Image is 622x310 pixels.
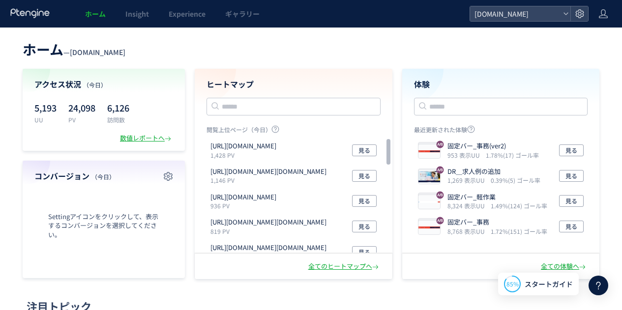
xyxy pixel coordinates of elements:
p: https://www.randstad.co.jp/OJTSTF0201.do [210,243,326,253]
span: [DOMAIN_NAME] [472,6,559,21]
button: 見る [559,195,584,207]
p: 固定バー_事務(ver2) [447,141,535,151]
i: 1,269 表示UU [447,176,489,184]
p: 最近更新された体験 [414,125,588,138]
i: 8,324 表示UU [447,201,489,210]
p: 1,428 PV [210,151,280,159]
p: DR＿求人例の追加 [447,167,536,176]
i: 1.72%(151) ゴール率 [491,227,547,235]
span: 見る [565,195,577,207]
span: 見る [358,195,370,207]
p: 訪問数 [107,115,129,124]
button: 見る [352,246,377,258]
p: 固定バー_事務 [447,218,543,227]
p: https://www.randstad.co.jp/OCLCLG0020.do [210,167,326,176]
span: 見る [565,144,577,156]
i: 1.78%(17) ゴール率 [486,151,539,159]
div: 全てのヒートマップへ [308,262,381,271]
div: — [23,39,125,59]
p: 936 PV [210,201,280,210]
img: b35602feac53ae18f095bb2b6c326688.jpeg [418,170,440,184]
h4: アクセス状況 [34,79,173,90]
p: 24,098 [68,100,95,115]
span: Settingアイコンをクリックして、表示するコンバージョンを選択してください。 [34,212,173,240]
p: 5,193 [34,100,57,115]
button: 見る [559,170,584,182]
p: 1,146 PV [210,176,330,184]
button: 見る [352,221,377,232]
span: ホーム [23,39,63,59]
p: https://www.randstad.co.jp/office/result/ [210,141,276,151]
img: 1a691ce2afce9eb9d1534bb5b6b84de4.jpeg [418,221,440,234]
span: 見る [565,221,577,232]
p: 682 PV [210,253,330,261]
i: 0.39%(5) ゴール率 [491,176,540,184]
div: 全ての体験へ [541,262,588,271]
span: 見る [358,144,370,156]
p: 6,126 [107,100,129,115]
span: 見る [358,246,370,258]
i: 953 表示UU [447,151,484,159]
i: 8,768 表示UU [447,227,489,235]
span: 85% [506,280,519,288]
span: （今日） [91,172,115,181]
span: 見る [358,170,370,182]
img: 2ae0871f195828f4688f18a64d86544e.jpeg [418,195,440,209]
span: 見る [565,170,577,182]
p: https://www.randstad.co.jp/OCLSTF0000.do [210,218,326,227]
button: 見る [352,195,377,207]
span: [DOMAIN_NAME] [70,47,125,57]
span: （今日） [83,81,107,89]
p: 固定バー_軽作業 [447,193,543,202]
p: 閲覧上位ページ（今日） [207,125,381,138]
span: ギャラリー [225,9,260,19]
button: 見る [352,170,377,182]
h4: コンバージョン [34,170,173,182]
i: 1.49%(124) ゴール率 [491,201,547,210]
span: スタートガイド [525,279,573,289]
span: Insight [125,9,149,19]
div: 数値レポートへ [120,134,173,143]
span: Experience [169,9,206,19]
span: 見る [358,221,370,232]
p: UU [34,115,57,124]
p: 819 PV [210,227,330,235]
span: ホーム [85,9,106,19]
h4: 体験 [414,79,588,90]
p: https://www.randstad.co.jp/factory/result/ [210,193,276,202]
p: PV [68,115,95,124]
h4: ヒートマップ [207,79,381,90]
button: 見る [352,144,377,156]
button: 見る [559,221,584,232]
img: 0b5ac8aeb790dc44d52a6bdfbcb5b250.jpeg [418,144,440,158]
button: 見る [559,144,584,156]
